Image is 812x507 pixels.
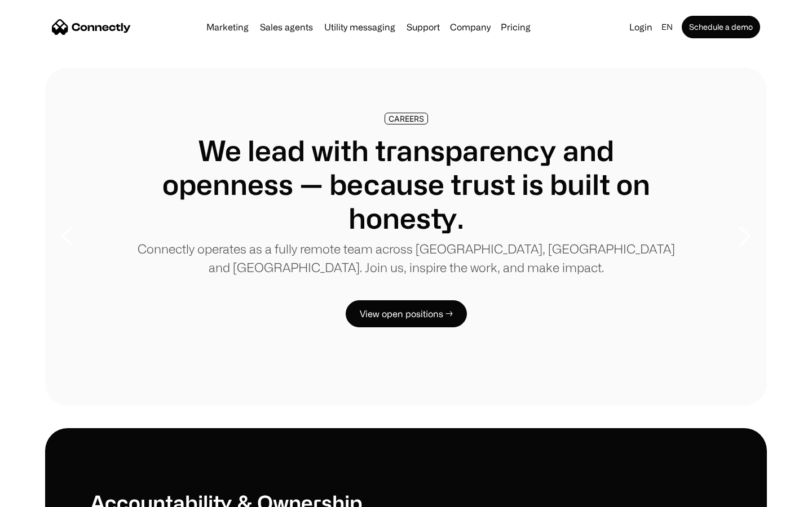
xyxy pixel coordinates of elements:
div: Company [450,19,491,35]
a: Schedule a demo [682,16,760,38]
a: View open positions → [346,300,467,327]
h1: We lead with transparency and openness — because trust is built on honesty. [135,134,677,235]
a: Login [625,19,657,35]
a: Sales agents [255,23,317,32]
a: Pricing [496,23,535,32]
a: Support [402,23,444,32]
div: CAREERS [389,114,424,123]
aside: Language selected: English [11,486,68,503]
ul: Language list [23,487,68,503]
a: Utility messaging [320,23,400,32]
a: Marketing [202,23,253,32]
div: en [661,19,673,35]
p: Connectly operates as a fully remote team across [GEOGRAPHIC_DATA], [GEOGRAPHIC_DATA] and [GEOGRA... [135,239,677,277]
